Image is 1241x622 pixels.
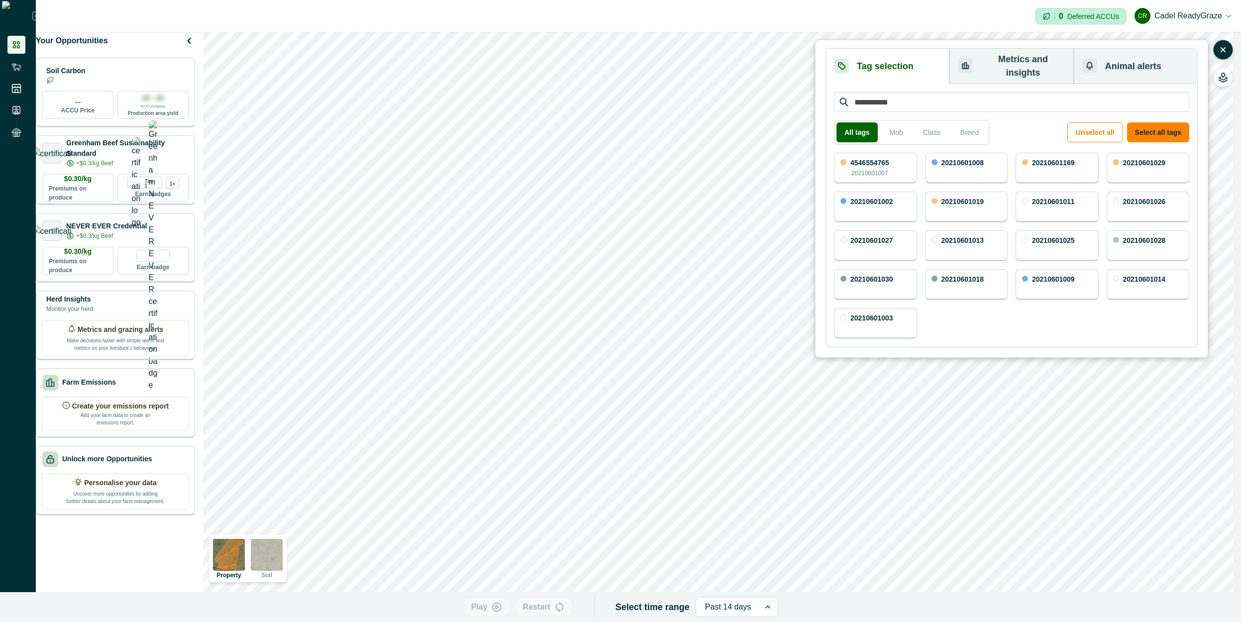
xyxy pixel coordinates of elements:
p: Soil [261,572,272,578]
p: 20210601019 [941,198,984,205]
p: +$0.3/kg Beef [76,231,113,240]
p: 20210601028 [1123,237,1166,244]
p: Personalise your data [84,478,157,488]
p: Unlock more Opportunities [62,454,152,464]
p: ACCU Price [61,106,95,115]
p: ACCUs/ha/pa [141,104,165,109]
img: certification logo [32,148,73,158]
p: $0.30/kg [64,174,92,184]
p: NEVER EVER Credential [66,221,147,231]
p: Production area yield [128,109,179,117]
button: Metrics and insights [949,49,1073,84]
p: 20210601169 [1032,159,1075,166]
p: 20210601030 [850,276,893,283]
p: Soil Carbon [46,66,86,76]
img: certification logo [132,137,141,228]
button: Play [463,597,511,617]
p: 20210601011 [1032,198,1075,205]
p: ... [75,96,81,106]
p: Tier 1 [145,177,158,188]
p: 20210601026 [1123,198,1166,205]
button: Restart [515,597,573,617]
p: Make decisions faster with simple alerts and metrics on your livestock’s behaviour. [66,335,165,352]
p: Greenham Beef Sustainability Standard [66,138,189,159]
p: 20210601018 [941,276,984,283]
p: Monitor your herd [46,305,93,313]
canvas: Map [203,32,1233,622]
img: certification logo [32,225,73,235]
p: Property [216,572,241,578]
div: more credentials avaialble [166,177,179,189]
button: Select all tags [1127,122,1189,142]
p: Premiums on produce [49,257,107,275]
p: 20210601027 [850,237,893,244]
p: Play [471,601,488,613]
p: Add your farm data to create an emissions report. [78,412,153,426]
p: Earn badge [137,262,169,272]
button: All tags [836,122,878,142]
p: 20210601013 [941,237,984,244]
p: 20210601008 [941,159,984,166]
button: Animal alerts [1074,49,1197,84]
p: Select time range [616,601,690,614]
p: +$0.3/kg Beef [76,159,113,168]
p: Uncover more opportunities by adding further details about your farm management. [66,488,165,505]
p: 20210601014 [1123,276,1166,283]
p: Your Opportunities [36,35,108,47]
img: Greenham NEVER EVER certification badge [149,120,158,391]
button: Mob [882,122,911,142]
p: 20210601029 [1123,159,1166,166]
img: soil preview [251,539,283,571]
p: Metrics and grazing alerts [78,324,164,335]
button: Breed [952,122,987,142]
p: 20210601002 [850,198,893,205]
p: 20210601007 [851,169,888,178]
p: 1+ [170,180,175,186]
button: Unselect all [1067,122,1123,142]
p: 4546554765 [850,159,889,166]
img: property preview [213,539,245,571]
p: 20210601009 [1032,276,1075,283]
p: Restart [523,601,550,613]
p: $0.30/kg [64,246,92,257]
button: Tag selection [826,49,949,84]
p: 20210601025 [1032,237,1075,244]
p: 20210601003 [850,314,893,321]
p: Farm Emissions [62,377,116,388]
p: Deferred ACCUs [1067,12,1119,20]
p: Earn badges [135,189,171,199]
p: 00 - 00 [142,93,164,104]
p: Herd Insights [46,294,93,305]
p: Premiums on produce [49,184,107,202]
img: Logo [2,1,32,31]
button: Class [915,122,948,142]
p: 0 [1059,12,1063,20]
button: Cadel ReadyGrazeCadel ReadyGraze [1135,4,1231,28]
p: Create your emissions report [72,401,169,412]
